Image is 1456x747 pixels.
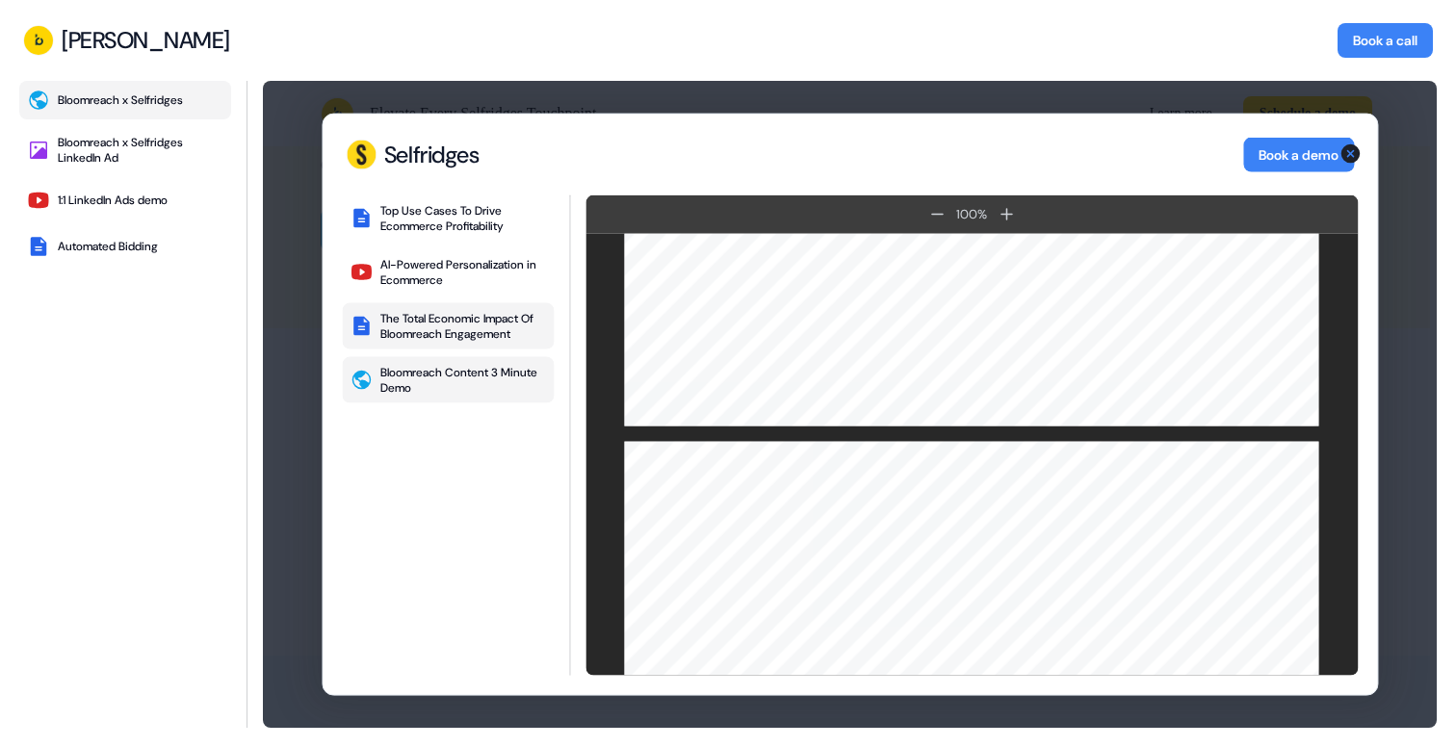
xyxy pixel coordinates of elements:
[19,127,231,173] button: Bloomreach x Selfridges LinkedIn Ad
[79,222,291,269] button: The Total Economic Impact Of Bloomreach Engagement
[58,92,183,108] div: Bloomreach x Selfridges
[121,60,216,89] div: Selfridges
[58,239,158,254] div: Automated Bidding
[79,115,291,161] button: Top Use Cases To Drive Ecommerce Profitability
[58,135,223,166] div: Bloomreach x Selfridges LinkedIn Ad
[58,193,168,208] div: 1:1 LinkedIn Ads demo
[117,230,283,261] div: The Total Economic Impact Of Bloomreach Engagement
[79,276,291,322] button: Bloomreach Content 3 Minute Demo
[19,81,231,119] button: Bloomreach x Selfridges
[1338,23,1433,58] button: Book a call
[79,168,291,215] button: AI-Powered Personalization in Ecommerce
[689,124,728,143] div: 100 %
[117,176,283,207] div: AI-Powered Personalization in Ecommerce
[19,181,231,219] button: 1:1 LinkedIn Ads demo
[19,227,231,266] button: Automated Bidding
[117,284,283,315] div: Bloomreach Content 3 Minute Demo
[117,122,283,153] div: Top Use Cases To Drive Ecommerce Profitability
[62,26,230,55] div: [PERSON_NAME]
[980,57,1091,91] button: Book a demo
